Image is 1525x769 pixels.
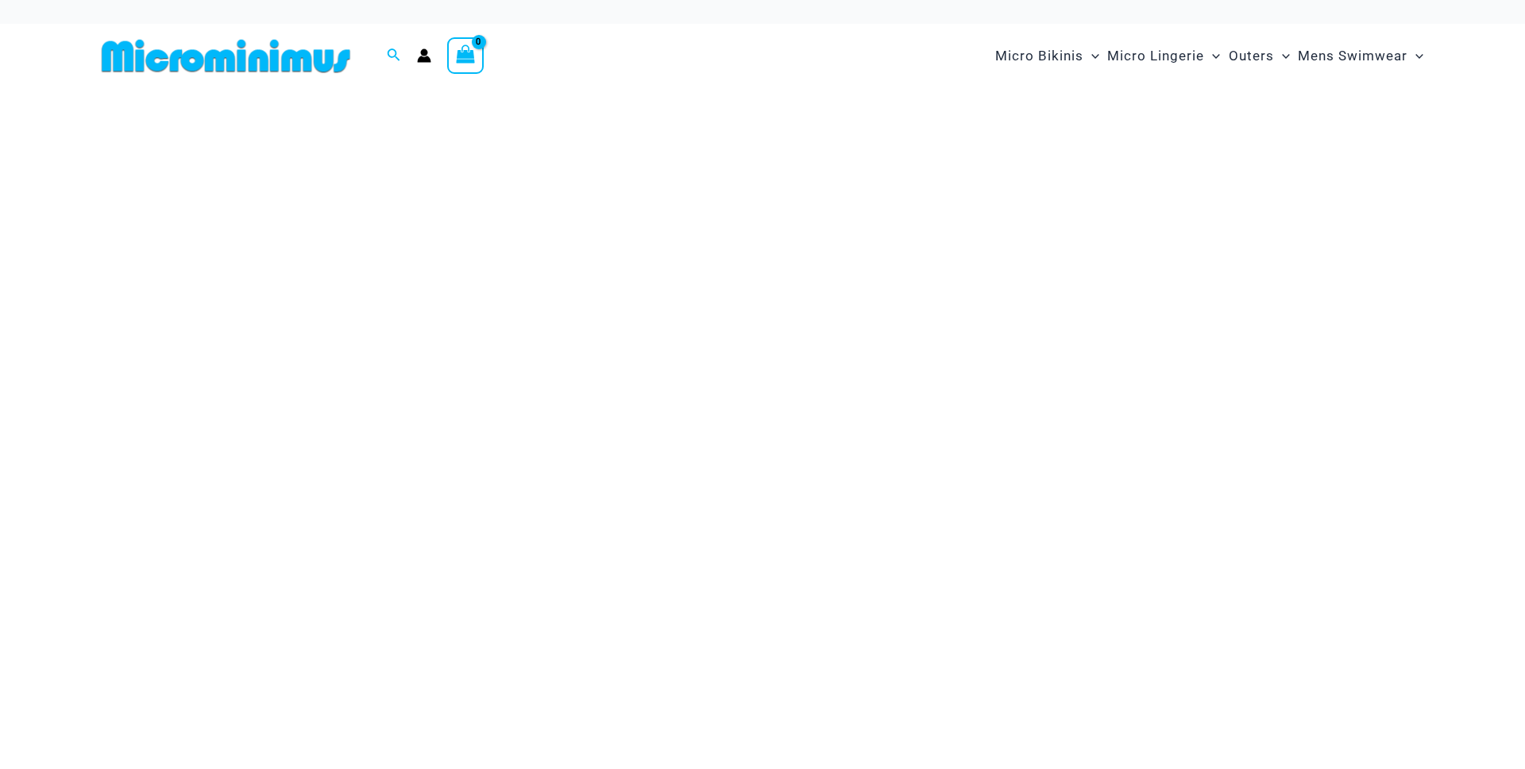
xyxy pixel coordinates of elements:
[447,37,484,74] a: View Shopping Cart, empty
[1225,32,1294,80] a: OutersMenu ToggleMenu Toggle
[1103,32,1224,80] a: Micro LingerieMenu ToggleMenu Toggle
[1229,36,1274,76] span: Outers
[1083,36,1099,76] span: Menu Toggle
[95,38,357,74] img: MM SHOP LOGO FLAT
[995,36,1083,76] span: Micro Bikinis
[1294,32,1427,80] a: Mens SwimwearMenu ToggleMenu Toggle
[1298,36,1407,76] span: Mens Swimwear
[387,46,401,66] a: Search icon link
[417,48,431,63] a: Account icon link
[1107,36,1204,76] span: Micro Lingerie
[991,32,1103,80] a: Micro BikinisMenu ToggleMenu Toggle
[1204,36,1220,76] span: Menu Toggle
[1407,36,1423,76] span: Menu Toggle
[989,29,1430,83] nav: Site Navigation
[1274,36,1290,76] span: Menu Toggle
